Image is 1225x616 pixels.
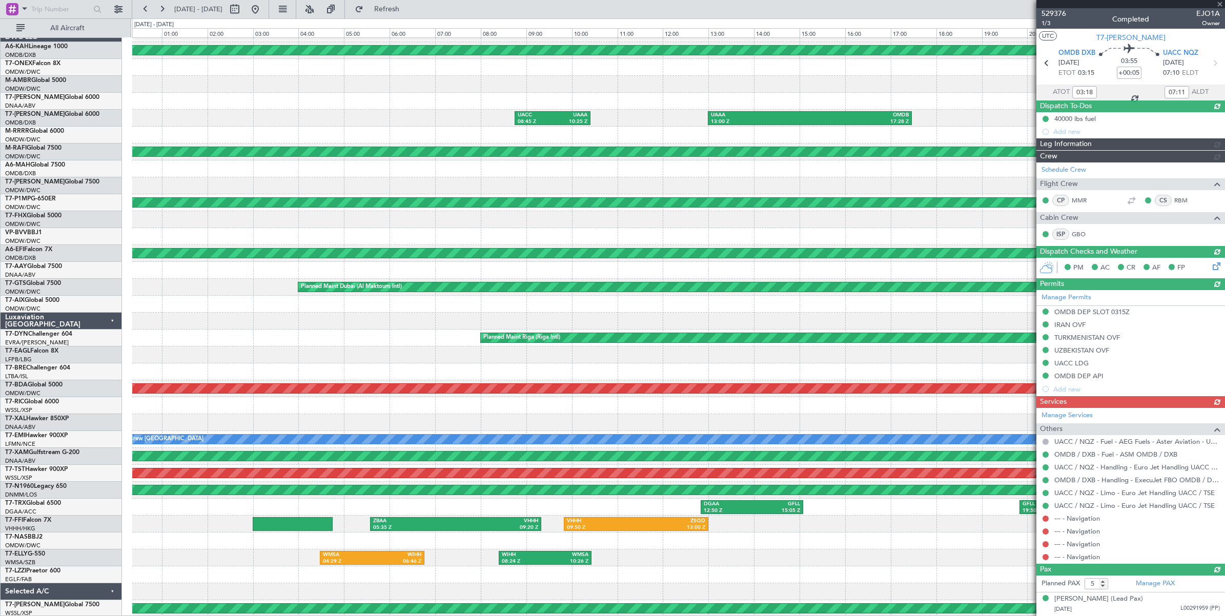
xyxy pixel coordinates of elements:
[5,213,27,219] span: T7-FHX
[5,416,26,422] span: T7-XAL
[5,508,36,516] a: DGAA/ACC
[5,466,25,473] span: T7-TST
[5,280,26,286] span: T7-GTS
[545,551,588,559] div: WMSA
[5,602,65,608] span: T7-[PERSON_NAME]
[11,20,111,36] button: All Aircraft
[5,433,68,439] a: T7-EMIHawker 900XP
[502,551,545,559] div: WIHH
[754,28,800,37] div: 14:00
[5,534,43,540] a: T7-NASBBJ2
[253,28,299,37] div: 03:00
[711,112,810,119] div: UAAA
[5,220,40,228] a: OMDW/DWC
[1096,32,1166,43] span: T7-[PERSON_NAME]
[5,271,35,279] a: DNAA/ABV
[5,94,99,100] a: T7-[PERSON_NAME]Global 6000
[301,279,402,295] div: Planned Maint Dubai (Al Maktoum Intl)
[5,331,72,337] a: T7-DYNChallenger 604
[1196,8,1220,19] span: EJO1A
[5,153,40,160] a: OMDW/DWC
[1192,87,1209,97] span: ALDT
[752,501,800,508] div: GFLL
[636,518,705,525] div: ZSQD
[5,356,32,363] a: LFPB/LBG
[5,77,66,84] a: M-AMBRGlobal 5000
[27,25,108,32] span: All Aircraft
[5,247,52,253] a: A6-EFIFalcon 7X
[5,203,40,211] a: OMDW/DWC
[5,517,23,523] span: T7-FFI
[5,145,62,151] a: M-RAFIGlobal 7500
[1078,68,1094,78] span: 03:15
[5,576,32,583] a: EGLF/FAB
[5,500,26,506] span: T7-TRX
[5,162,65,168] a: A6-MAHGlobal 7500
[390,28,435,37] div: 06:00
[5,247,24,253] span: A6-EFI
[1163,68,1179,78] span: 07:10
[526,28,572,37] div: 09:00
[5,170,36,177] a: OMDB/DXB
[373,524,456,531] div: 05:35 Z
[5,365,26,371] span: T7-BRE
[5,339,69,346] a: EVRA/[PERSON_NAME]
[5,68,40,76] a: OMDW/DWC
[1182,68,1198,78] span: ELDT
[5,433,25,439] span: T7-EMI
[5,382,63,388] a: T7-BDAGlobal 5000
[5,466,68,473] a: T7-TSTHawker 900XP
[1058,58,1079,68] span: [DATE]
[5,297,59,303] a: T7-AIXGlobal 5000
[711,118,810,126] div: 13:00 Z
[5,60,60,67] a: T7-ONEXFalcon 8X
[5,196,31,202] span: T7-P1MP
[5,449,29,456] span: T7-XAM
[936,28,982,37] div: 18:00
[5,305,40,313] a: OMDW/DWC
[298,28,344,37] div: 04:00
[372,551,421,559] div: WIHH
[350,1,412,17] button: Refresh
[545,558,588,565] div: 10:26 Z
[5,399,24,405] span: T7-RIC
[323,558,372,565] div: 04:29 Z
[1023,501,1071,508] div: GFLL
[174,5,222,14] span: [DATE] - [DATE]
[5,423,35,431] a: DNAA/ABV
[5,399,59,405] a: T7-RICGlobal 6000
[567,524,636,531] div: 09:50 Z
[5,77,31,84] span: M-AMBR
[5,474,32,482] a: WSSL/XSP
[119,432,203,447] div: No Crew [GEOGRAPHIC_DATA]
[891,28,936,37] div: 17:00
[518,112,553,119] div: UACC
[5,602,99,608] a: T7-[PERSON_NAME]Global 7500
[708,28,754,37] div: 13:00
[567,518,636,525] div: VHHH
[5,382,28,388] span: T7-BDA
[1027,28,1073,37] div: 20:00
[31,2,90,17] input: Trip Number
[435,28,481,37] div: 07:00
[208,28,253,37] div: 02:00
[5,373,28,380] a: LTBA/ISL
[5,542,40,549] a: OMDW/DWC
[1196,19,1220,28] span: Owner
[5,449,79,456] a: T7-XAMGulfstream G-200
[5,213,62,219] a: T7-FHXGlobal 5000
[5,297,25,303] span: T7-AIX
[704,501,752,508] div: DGAA
[618,28,663,37] div: 11:00
[800,28,845,37] div: 15:00
[810,112,909,119] div: OMDB
[5,111,65,117] span: T7-[PERSON_NAME]
[344,28,390,37] div: 05:00
[5,196,56,202] a: T7-P1MPG-650ER
[5,406,32,414] a: WSSL/XSP
[5,136,40,143] a: OMDW/DWC
[5,102,35,110] a: DNAA/ABV
[5,44,68,50] a: A6-KAHLineage 1000
[1042,19,1066,28] span: 1/3
[5,60,32,67] span: T7-ONEX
